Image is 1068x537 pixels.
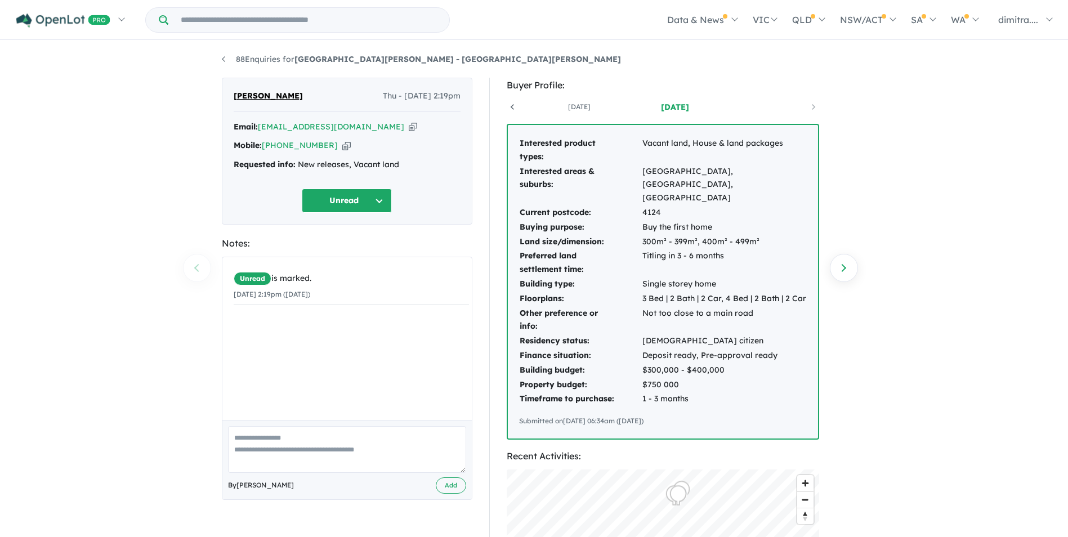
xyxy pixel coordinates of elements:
strong: [GEOGRAPHIC_DATA][PERSON_NAME] - [GEOGRAPHIC_DATA][PERSON_NAME] [294,54,621,64]
td: [GEOGRAPHIC_DATA], [GEOGRAPHIC_DATA], [GEOGRAPHIC_DATA] [642,164,807,205]
td: Property budget: [519,378,642,392]
td: Other preference or info: [519,306,642,334]
td: Buying purpose: [519,220,642,235]
div: Map marker [673,481,690,502]
button: Add [436,477,466,494]
a: [DATE] [627,101,723,113]
td: Floorplans: [519,292,642,306]
span: Unread [234,272,271,285]
td: Vacant land, House & land packages [642,136,807,164]
td: Titling in 3 - 6 months [642,249,807,277]
a: [PHONE_NUMBER] [262,140,338,150]
strong: Requested info: [234,159,296,169]
strong: Mobile: [234,140,262,150]
div: Map marker [669,485,686,506]
td: 1 - 3 months [642,392,807,406]
td: Timeframe to purchase: [519,392,642,406]
a: 88Enquiries for[GEOGRAPHIC_DATA][PERSON_NAME] - [GEOGRAPHIC_DATA][PERSON_NAME] [222,54,621,64]
span: [PERSON_NAME] [234,89,303,103]
input: Try estate name, suburb, builder or developer [171,8,447,32]
td: Land size/dimension: [519,235,642,249]
td: Current postcode: [519,205,642,220]
td: Finance situation: [519,348,642,363]
nav: breadcrumb [222,53,847,66]
button: Copy [409,121,417,133]
span: Zoom out [797,492,814,508]
div: Submitted on [DATE] 06:34am ([DATE]) [519,415,807,427]
td: $300,000 - $400,000 [642,363,807,378]
div: New releases, Vacant land [234,158,461,172]
td: Buy the first home [642,220,807,235]
td: Single storey home [642,277,807,292]
td: Preferred land settlement time: [519,249,642,277]
div: Map marker [671,485,687,505]
small: [DATE] 2:19pm ([DATE]) [234,290,310,298]
button: Copy [342,140,351,151]
span: Thu - [DATE] 2:19pm [383,89,461,103]
button: Zoom out [797,491,814,508]
div: is marked. [234,272,469,285]
div: Notes: [222,236,472,251]
button: Zoom in [797,475,814,491]
td: 3 Bed | 2 Bath | 2 Car, 4 Bed | 2 Bath | 2 Car [642,292,807,306]
div: Map marker [665,485,682,506]
td: Building type: [519,277,642,292]
a: [EMAIL_ADDRESS][DOMAIN_NAME] [258,122,404,132]
td: 4124 [642,205,807,220]
td: Not too close to a main road [642,306,807,334]
button: Reset bearing to north [797,508,814,524]
a: [DATE] [531,101,627,113]
td: Building budget: [519,363,642,378]
span: dimitra.... [998,14,1038,25]
td: [DEMOGRAPHIC_DATA] citizen [642,334,807,348]
td: $750 000 [642,378,807,392]
div: Recent Activities: [507,449,819,464]
td: Interested areas & suburbs: [519,164,642,205]
img: Openlot PRO Logo White [16,14,110,28]
td: Deposit ready, Pre-approval ready [642,348,807,363]
strong: Email: [234,122,258,132]
button: Unread [302,189,392,213]
span: By [PERSON_NAME] [228,480,294,491]
td: Interested product types: [519,136,642,164]
div: Buyer Profile: [507,78,819,93]
td: Residency status: [519,334,642,348]
td: 300m² - 399m², 400m² - 499m² [642,235,807,249]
